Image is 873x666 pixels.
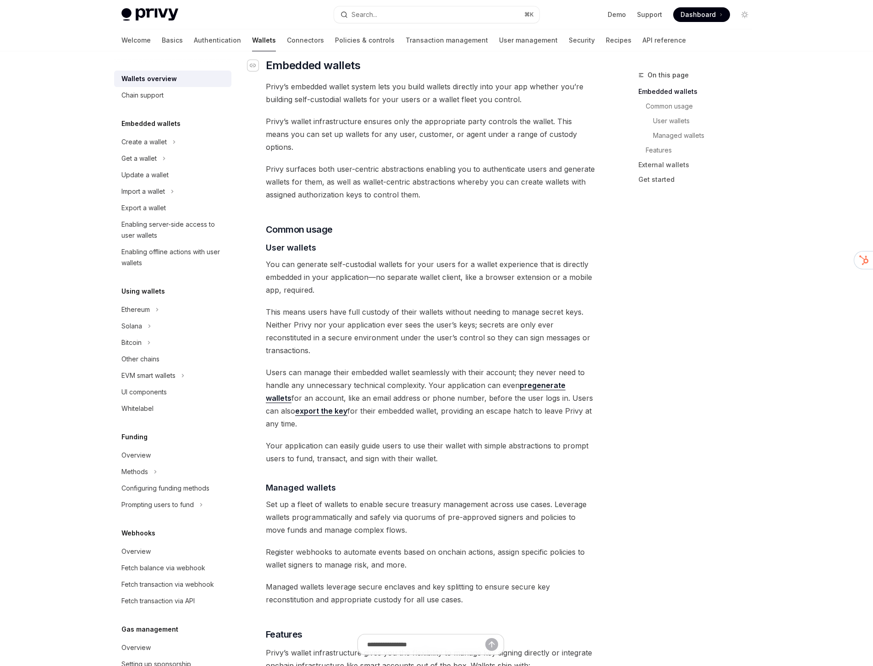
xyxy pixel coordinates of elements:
a: Whitelabel [114,400,231,417]
span: On this page [648,70,689,81]
a: Configuring funding methods [114,480,231,497]
a: Enabling offline actions with user wallets [114,244,231,271]
div: Fetch transaction via webhook [121,579,214,590]
span: User wallets [266,241,316,254]
a: Authentication [194,29,241,51]
a: Managed wallets [653,128,759,143]
img: light logo [121,8,178,21]
span: You can generate self-custodial wallets for your users for a wallet experience that is directly e... [266,258,596,296]
span: Managed wallets leverage secure enclaves and key splitting to ensure secure key reconstitution an... [266,580,596,606]
div: Get a wallet [121,153,157,164]
div: Overview [121,546,151,557]
a: Update a wallet [114,167,231,183]
div: Import a wallet [121,186,165,197]
div: Overview [121,642,151,653]
a: Export a wallet [114,200,231,216]
a: Security [569,29,595,51]
div: Whitelabel [121,403,154,414]
span: Dashboard [681,10,716,19]
span: Common usage [266,223,333,236]
div: Ethereum [121,304,150,315]
div: Create a wallet [121,136,167,147]
a: export the key [295,406,347,416]
span: Privy’s embedded wallet system lets you build wallets directly into your app whether you’re build... [266,80,596,106]
a: Embedded wallets [638,84,759,99]
a: Other chains [114,351,231,367]
a: User management [499,29,558,51]
a: Chain support [114,87,231,104]
span: Privy’s wallet infrastructure ensures only the appropriate party controls the wallet. This means ... [266,115,596,153]
span: ⌘ K [524,11,534,18]
a: Policies & controls [335,29,395,51]
a: Wallets [252,29,276,51]
button: Toggle dark mode [737,7,752,22]
a: API reference [642,29,686,51]
div: Export a wallet [121,202,166,213]
h5: Embedded wallets [121,118,181,129]
span: Your application can easily guide users to use their wallet with simple abstractions to prompt us... [266,439,596,465]
h5: Gas management [121,624,178,635]
a: Overview [114,639,231,656]
span: Managed wallets [266,481,336,494]
a: Dashboard [673,7,730,22]
span: Embedded wallets [266,58,360,73]
div: Fetch transaction via API [121,595,195,606]
a: Recipes [606,29,631,51]
span: Features [266,628,302,641]
a: Fetch balance via webhook [114,560,231,576]
a: Features [646,143,759,158]
a: UI components [114,384,231,400]
div: Solana [121,321,142,332]
div: Wallets overview [121,73,177,84]
div: Update a wallet [121,169,169,180]
a: Enabling server-side access to user wallets [114,216,231,244]
a: Transaction management [406,29,488,51]
div: Chain support [121,90,164,101]
div: Methods [121,466,148,477]
a: Fetch transaction via API [114,593,231,609]
div: Search... [351,9,377,20]
a: Fetch transaction via webhook [114,576,231,593]
div: EVM smart wallets [121,370,176,381]
div: UI components [121,387,167,398]
a: Common usage [646,99,759,114]
a: Basics [162,29,183,51]
span: Set up a fleet of wallets to enable secure treasury management across use cases. Leverage wallets... [266,498,596,536]
h5: Webhooks [121,528,155,539]
a: Connectors [287,29,324,51]
a: Demo [608,10,626,19]
div: Bitcoin [121,337,142,348]
div: Enabling offline actions with user wallets [121,246,226,268]
a: Wallets overview [114,71,231,87]
div: Enabling server-side access to user wallets [121,219,226,241]
span: Users can manage their embedded wallet seamlessly with their account; they never need to handle a... [266,366,596,430]
span: This means users have full custody of their wallets without needing to manage secret keys. Neithe... [266,306,596,357]
div: Other chains [121,354,159,365]
a: User wallets [653,114,759,128]
span: Register webhooks to automate events based on onchain actions, assign specific policies to wallet... [266,546,596,571]
a: Support [637,10,662,19]
button: Send message [485,638,498,651]
div: Configuring funding methods [121,483,209,494]
a: Welcome [121,29,151,51]
button: Search...⌘K [334,6,539,23]
a: Get started [638,172,759,187]
div: Fetch balance via webhook [121,562,205,573]
span: Privy surfaces both user-centric abstractions enabling you to authenticate users and generate wal... [266,163,596,201]
a: Overview [114,447,231,464]
div: Prompting users to fund [121,499,194,510]
div: Overview [121,450,151,461]
h5: Funding [121,431,148,442]
a: External wallets [638,158,759,172]
h5: Using wallets [121,286,165,297]
a: Overview [114,543,231,560]
a: Navigate to header [247,58,266,73]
